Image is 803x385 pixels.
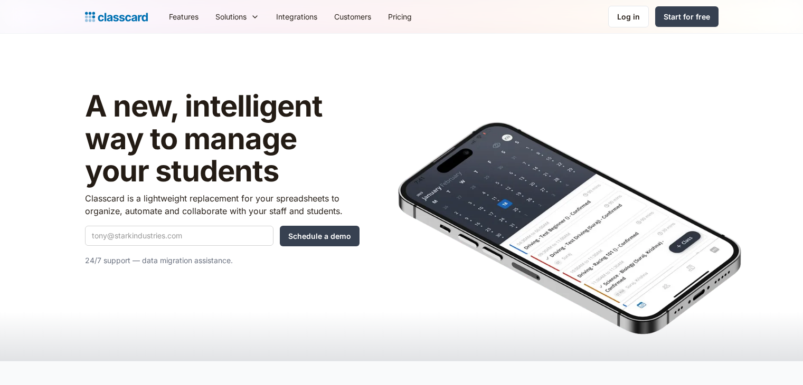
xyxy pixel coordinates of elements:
[617,11,640,22] div: Log in
[655,6,719,27] a: Start for free
[85,90,360,188] h1: A new, intelligent way to manage your students
[268,5,326,28] a: Integrations
[160,5,207,28] a: Features
[280,226,360,246] input: Schedule a demo
[326,5,380,28] a: Customers
[380,5,420,28] a: Pricing
[664,11,710,22] div: Start for free
[85,9,148,24] a: Logo
[608,6,649,27] a: Log in
[85,254,360,267] p: 24/7 support — data migration assistance.
[85,226,273,246] input: tony@starkindustries.com
[215,11,247,22] div: Solutions
[85,192,360,217] p: Classcard is a lightweight replacement for your spreadsheets to organize, automate and collaborat...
